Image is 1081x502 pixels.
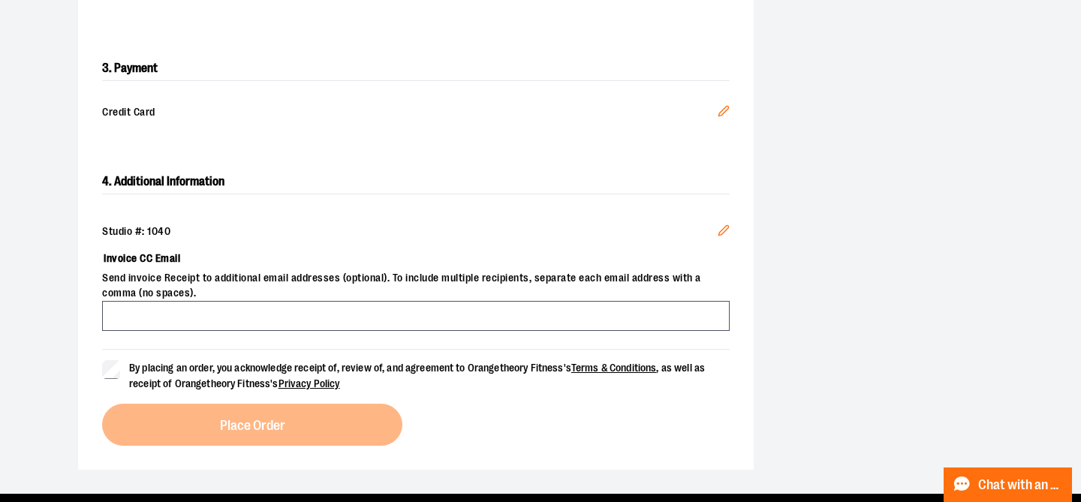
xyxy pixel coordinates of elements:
span: Credit Card [102,105,718,122]
a: Privacy Policy [279,377,340,389]
h2: 3. Payment [102,56,730,81]
button: Edit [706,93,742,134]
span: Send invoice Receipt to additional email addresses (optional). To include multiple recipients, se... [102,271,730,301]
a: Terms & Conditions [571,362,657,374]
h2: 4. Additional Information [102,170,730,194]
span: Chat with an Expert [978,478,1063,492]
input: By placing an order, you acknowledge receipt of, review of, and agreement to Orangetheory Fitness... [102,360,120,378]
button: Chat with an Expert [944,467,1073,502]
button: Edit [706,212,742,253]
div: Studio #: 1040 [102,224,730,239]
label: Invoice CC Email [102,245,730,271]
span: By placing an order, you acknowledge receipt of, review of, and agreement to Orangetheory Fitness... [129,362,705,389]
